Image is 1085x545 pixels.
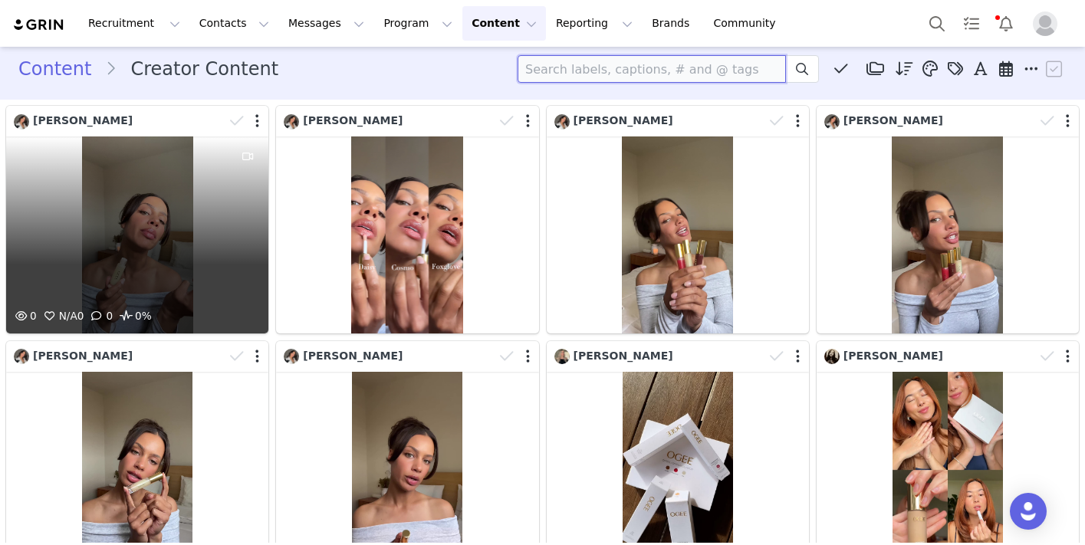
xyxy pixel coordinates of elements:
[843,350,943,362] span: [PERSON_NAME]
[284,349,299,364] img: dac7df61-00fd-4e14-968c-d86fbc93bcca.jpg
[824,114,840,130] img: dac7df61-00fd-4e14-968c-d86fbc93bcca.jpg
[374,6,462,41] button: Program
[574,350,673,362] span: [PERSON_NAME]
[303,350,403,362] span: [PERSON_NAME]
[284,114,299,130] img: dac7df61-00fd-4e14-968c-d86fbc93bcca.jpg
[79,6,189,41] button: Recruitment
[14,349,29,364] img: dac7df61-00fd-4e14-968c-d86fbc93bcca.jpg
[518,55,786,83] input: Search labels, captions, # and @ tags
[87,310,113,322] span: 0
[33,350,133,362] span: [PERSON_NAME]
[117,307,152,326] span: 0%
[41,310,77,322] span: N/A
[18,55,105,83] a: Content
[190,6,278,41] button: Contacts
[303,114,403,126] span: [PERSON_NAME]
[955,6,988,41] a: Tasks
[554,114,570,130] img: dac7df61-00fd-4e14-968c-d86fbc93bcca.jpg
[12,310,37,322] span: 0
[920,6,954,41] button: Search
[843,114,943,126] span: [PERSON_NAME]
[12,18,66,32] img: grin logo
[554,349,570,364] img: 5ef83d5b-053c-4d17-a2e8-67acae44136a.jpg
[14,114,29,130] img: dac7df61-00fd-4e14-968c-d86fbc93bcca.jpg
[705,6,792,41] a: Community
[824,349,840,364] img: bb877616-9d5e-423e-9e2b-97b6444449de.jpg
[643,6,703,41] a: Brands
[41,310,84,322] span: 0
[1010,493,1047,530] div: Open Intercom Messenger
[547,6,642,41] button: Reporting
[574,114,673,126] span: [PERSON_NAME]
[279,6,373,41] button: Messages
[33,114,133,126] span: [PERSON_NAME]
[1033,11,1057,36] img: placeholder-profile.jpg
[462,6,546,41] button: Content
[1024,11,1073,36] button: Profile
[989,6,1023,41] button: Notifications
